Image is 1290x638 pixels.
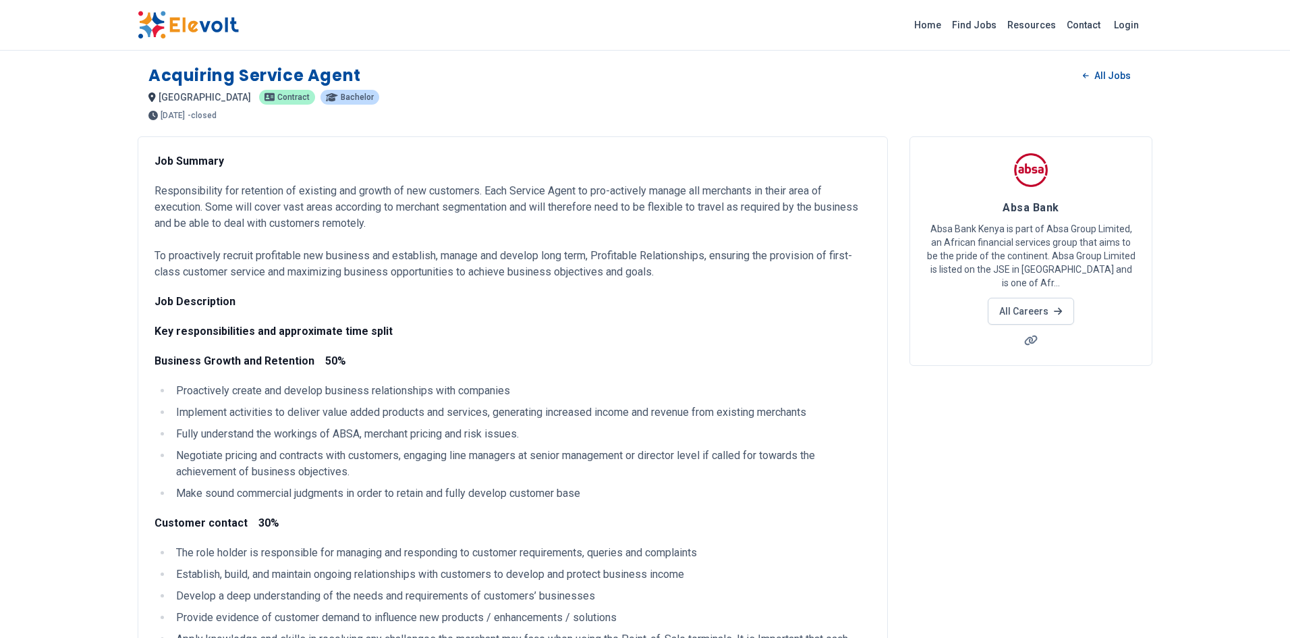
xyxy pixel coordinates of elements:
li: Establish, build, and maintain ongoing relationships with customers to develop and protect busine... [172,566,871,583]
img: Elevolt [138,11,239,39]
a: Find Jobs [947,14,1002,36]
li: Make sound commercial judgments in order to retain and fully develop customer base [172,485,871,502]
span: Absa Bank [1003,201,1059,214]
p: Absa Bank Kenya is part of Absa Group Limited, an African financial services group that aims to b... [926,222,1135,290]
li: Develop a deep understanding of the needs and requirements of customers’ businesses [172,588,871,604]
strong: Key responsibilities and approximate time split [155,325,393,338]
strong: Business Growth and Retention 50% [155,354,346,367]
strong: Job Summary [155,155,224,167]
a: Login [1106,11,1147,38]
li: The role holder is responsible for managing and responding to customer requirements, queries and ... [172,545,871,561]
h1: Acquiring Service Agent [148,65,361,86]
img: Absa Bank [1014,153,1048,187]
a: All Careers [988,298,1073,325]
a: Resources [1002,14,1061,36]
strong: Customer contact 30% [155,516,279,529]
a: Contact [1061,14,1106,36]
a: All Jobs [1072,65,1142,86]
strong: Job Description [155,295,235,308]
li: Proactively create and develop business relationships with companies [172,383,871,399]
iframe: Advertisement [909,382,1152,571]
a: Home [909,14,947,36]
li: Negotiate pricing and contracts with customers, engaging line managers at senior management or di... [172,448,871,480]
li: Implement activities to deliver value added products and services, generating increased income an... [172,404,871,421]
span: bachelor [341,93,374,101]
p: Responsibility for retention of existing and growth of new customers. Each Service Agent to pro-a... [155,183,871,280]
span: [DATE] [161,111,185,119]
p: - closed [188,111,217,119]
li: Fully understand the workings of ABSA, merchant pricing and risk issues. [172,426,871,442]
span: contract [277,93,310,101]
span: [GEOGRAPHIC_DATA] [159,92,251,103]
li: Provide evidence of customer demand to influence new products / enhancements / solutions [172,610,871,626]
